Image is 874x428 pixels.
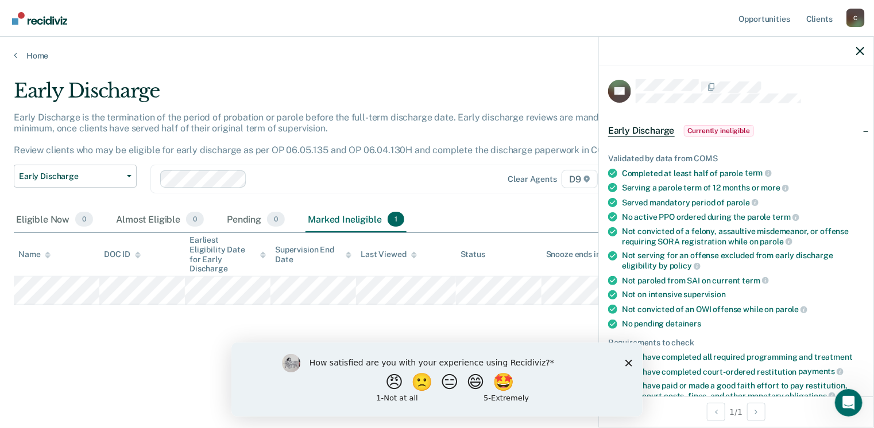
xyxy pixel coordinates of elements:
div: Marked Ineligible [305,207,407,232]
span: 0 [267,212,285,227]
p: Early Discharge is the termination of the period of probation or parole before the full-term disc... [14,112,631,156]
span: D9 [562,170,598,188]
span: term [772,212,799,221]
div: Clear agents [508,174,557,184]
span: term [742,276,769,285]
span: parole [775,305,807,314]
div: Not serving for an offense excluded from early discharge eligibility by [622,251,864,270]
div: Early DischargeCurrently ineligible [599,112,873,149]
div: Pending [225,207,287,232]
span: parole [726,198,759,207]
button: Next Opportunity [747,403,765,421]
div: Not paroled from SAI on current [622,275,864,286]
span: obligations [786,391,836,400]
div: Must have completed court-ordered restitution [622,367,864,377]
span: Early Discharge [608,125,675,137]
div: Not convicted of a felony, assaultive misdemeanor, or offense requiring SORA registration while on [622,227,864,246]
div: Serving a parole term of 12 months or [622,182,864,193]
span: treatment [814,352,853,361]
span: payments [799,367,844,376]
div: Must have completed all required programming and [622,352,864,362]
button: Profile dropdown button [846,9,865,27]
div: DOC ID [104,250,141,259]
div: Not on intensive [622,290,864,299]
div: Almost Eligible [114,207,206,232]
div: Name [18,250,51,259]
span: Early Discharge [19,172,122,181]
div: Early Discharge [14,79,670,112]
span: term [745,168,771,177]
iframe: Intercom live chat [835,389,863,417]
span: Currently ineligible [684,125,755,137]
div: 1 / 1 [599,396,873,427]
div: No active PPO ordered during the parole [622,212,864,222]
span: 0 [75,212,93,227]
div: Not convicted of an OWI offense while on [622,304,864,314]
span: 0 [186,212,204,227]
a: Home [14,50,860,61]
div: Must have paid or made a good faith effort to pay restitution, fees, court costs, fines, and othe... [622,381,864,400]
span: more [761,183,789,192]
div: Status [461,250,485,259]
div: Completed at least half of parole [622,168,864,178]
div: C [846,9,865,27]
div: Last Viewed [361,250,416,259]
img: Recidiviz [12,12,67,25]
span: supervision [684,290,726,299]
div: Supervision End Date [275,245,351,264]
div: Earliest Eligibility Date for Early Discharge [190,235,266,274]
div: Validated by data from COMS [608,154,864,164]
iframe: Survey by Kim from Recidiviz [231,343,643,417]
span: parole [760,237,792,246]
span: detainers [666,319,701,328]
div: No pending [622,319,864,329]
div: Snooze ends in [546,250,611,259]
div: Eligible Now [14,207,95,232]
div: Requirements to check [608,338,864,348]
div: Served mandatory period of [622,197,864,208]
span: policy [670,261,701,270]
button: Previous Opportunity [707,403,725,421]
span: 1 [388,212,404,227]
